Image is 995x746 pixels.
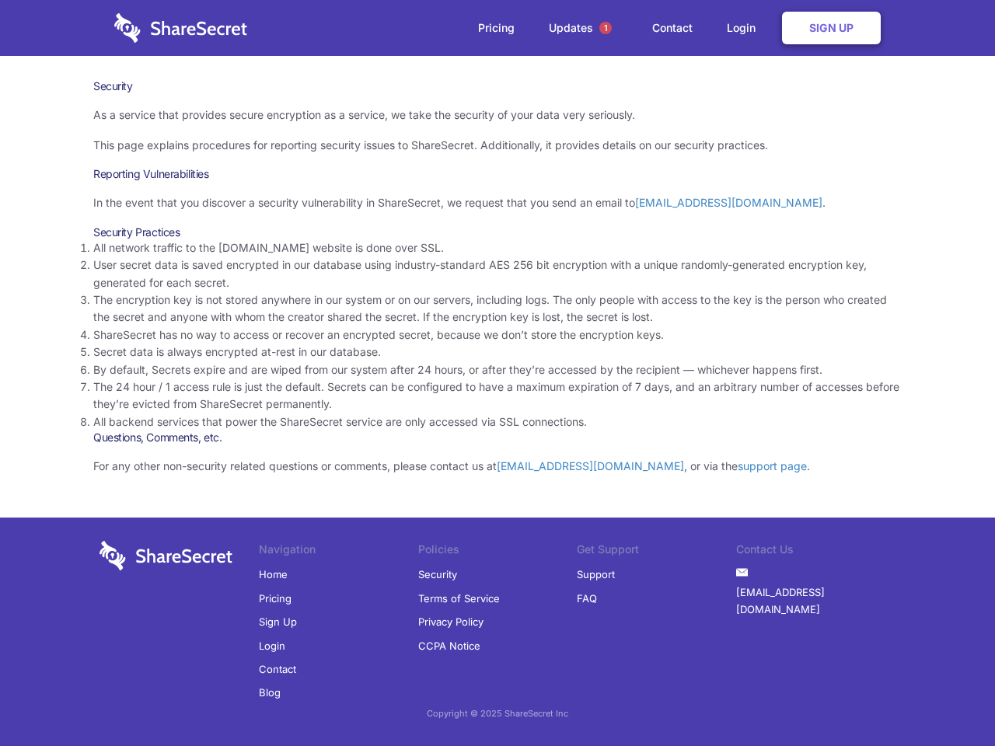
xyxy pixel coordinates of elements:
[93,361,902,378] li: By default, Secrets expire and are wiped from our system after 24 hours, or after they’re accesse...
[93,413,902,431] li: All backend services that power the ShareSecret service are only accessed via SSL connections.
[259,541,418,563] li: Navigation
[418,587,500,610] a: Terms of Service
[577,563,615,586] a: Support
[259,610,297,633] a: Sign Up
[259,587,292,610] a: Pricing
[93,137,902,154] p: This page explains procedures for reporting security issues to ShareSecret. Additionally, it prov...
[93,343,902,361] li: Secret data is always encrypted at-rest in our database.
[418,610,484,633] a: Privacy Policy
[736,541,895,563] li: Contact Us
[418,541,578,563] li: Policies
[637,4,708,52] a: Contact
[782,12,881,44] a: Sign Up
[259,657,296,681] a: Contact
[93,106,902,124] p: As a service that provides secure encryption as a service, we take the security of your data very...
[577,541,736,563] li: Get Support
[93,458,902,475] p: For any other non-security related questions or comments, please contact us at , or via the .
[93,431,902,444] h3: Questions, Comments, etc.
[114,13,247,43] img: logo-wordmark-white-trans-d4663122ce5f474addd5e946df7df03e33cb6a1c49d2221995e7729f52c070b2.svg
[93,378,902,413] li: The 24 hour / 1 access rule is just the default. Secrets can be configured to have a maximum expi...
[463,4,530,52] a: Pricing
[93,256,902,291] li: User secret data is saved encrypted in our database using industry-standard AES 256 bit encryptio...
[738,459,807,472] a: support page
[577,587,597,610] a: FAQ
[259,634,285,657] a: Login
[93,167,902,181] h3: Reporting Vulnerabilities
[497,459,684,472] a: [EMAIL_ADDRESS][DOMAIN_NAME]
[599,22,612,34] span: 1
[93,239,902,256] li: All network traffic to the [DOMAIN_NAME] website is done over SSL.
[93,225,902,239] h3: Security Practices
[93,326,902,343] li: ShareSecret has no way to access or recover an encrypted secret, because we don’t store the encry...
[418,563,457,586] a: Security
[418,634,480,657] a: CCPA Notice
[711,4,779,52] a: Login
[259,563,288,586] a: Home
[93,291,902,326] li: The encryption key is not stored anywhere in our system or on our servers, including logs. The on...
[259,681,281,704] a: Blog
[635,196,822,209] a: [EMAIL_ADDRESS][DOMAIN_NAME]
[99,541,232,570] img: logo-wordmark-white-trans-d4663122ce5f474addd5e946df7df03e33cb6a1c49d2221995e7729f52c070b2.svg
[93,194,902,211] p: In the event that you discover a security vulnerability in ShareSecret, we request that you send ...
[93,79,902,93] h1: Security
[736,580,895,622] a: [EMAIL_ADDRESS][DOMAIN_NAME]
